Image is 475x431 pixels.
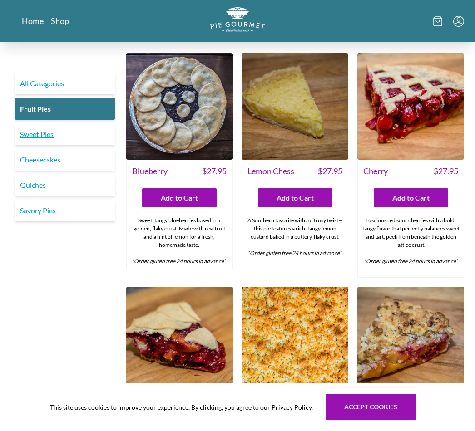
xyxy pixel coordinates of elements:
img: Apple Peach [242,287,348,393]
span: $ 27.95 [434,165,458,177]
button: Add to Cart [142,188,217,207]
span: This site uses cookies to improve your experience. By clicking, you agree to our Privacy Policy. [50,402,313,412]
span: Add to Cart [277,192,314,203]
a: Sweet Pies [15,123,115,145]
a: Shop [51,15,69,26]
span: Cherry [363,165,388,177]
span: $ 27.95 [202,165,227,177]
em: *Order gluten free 24 hours in advance* [132,258,226,264]
span: $ 27.95 [318,165,342,177]
a: Fruit Pies [15,98,115,120]
button: Add to Cart [374,188,448,207]
button: Add to Cart [258,188,332,207]
span: Add to Cart [392,192,430,203]
a: Savory Pies [15,200,115,221]
img: Lemon Chess [242,53,348,160]
img: Blackberry Peach [126,287,233,393]
img: Raspberry Peach [357,287,464,393]
a: All Categories [15,73,115,94]
a: Quiches [15,174,115,196]
a: Logo [210,7,265,35]
span: Blueberry [132,165,168,177]
div: Sweet, tangy blueberries baked in a golden, flaky crust. Made with real fruit and a hint of lemon... [127,213,233,269]
span: Lemon Chess [247,165,294,177]
div: Luscious red sour cherries with a bold, tangy flavor that perfectly balances sweet and tart, peek... [358,213,464,277]
em: *Order gluten free 24 hours in advance* [247,250,341,256]
em: *Order gluten free 24 hours in advance* [364,258,458,264]
a: Home [22,15,44,26]
span: Add to Cart [161,192,198,203]
img: Cherry [357,53,464,160]
button: Accept cookies [326,394,416,420]
div: A Southern favorite with a citrusy twist—this pie features a rich, tangy lemon custard baked in a... [242,213,348,261]
button: Menu [453,16,464,27]
a: Cheesecakes [15,149,115,171]
img: logo [210,7,265,32]
img: Blueberry [126,53,233,160]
